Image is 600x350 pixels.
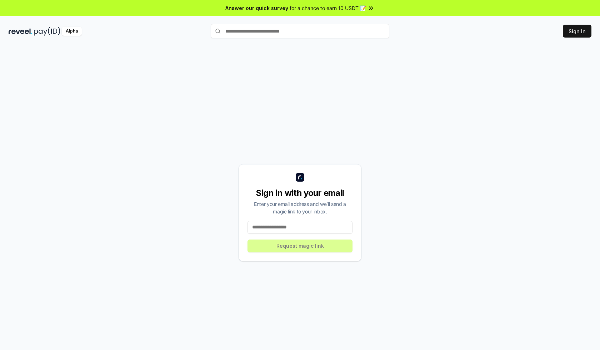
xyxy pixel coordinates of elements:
[62,27,82,36] div: Alpha
[225,4,288,12] span: Answer our quick survey
[247,200,352,215] div: Enter your email address and we’ll send a magic link to your inbox.
[34,27,60,36] img: pay_id
[290,4,366,12] span: for a chance to earn 10 USDT 📝
[9,27,32,36] img: reveel_dark
[296,173,304,182] img: logo_small
[563,25,591,38] button: Sign In
[247,187,352,199] div: Sign in with your email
